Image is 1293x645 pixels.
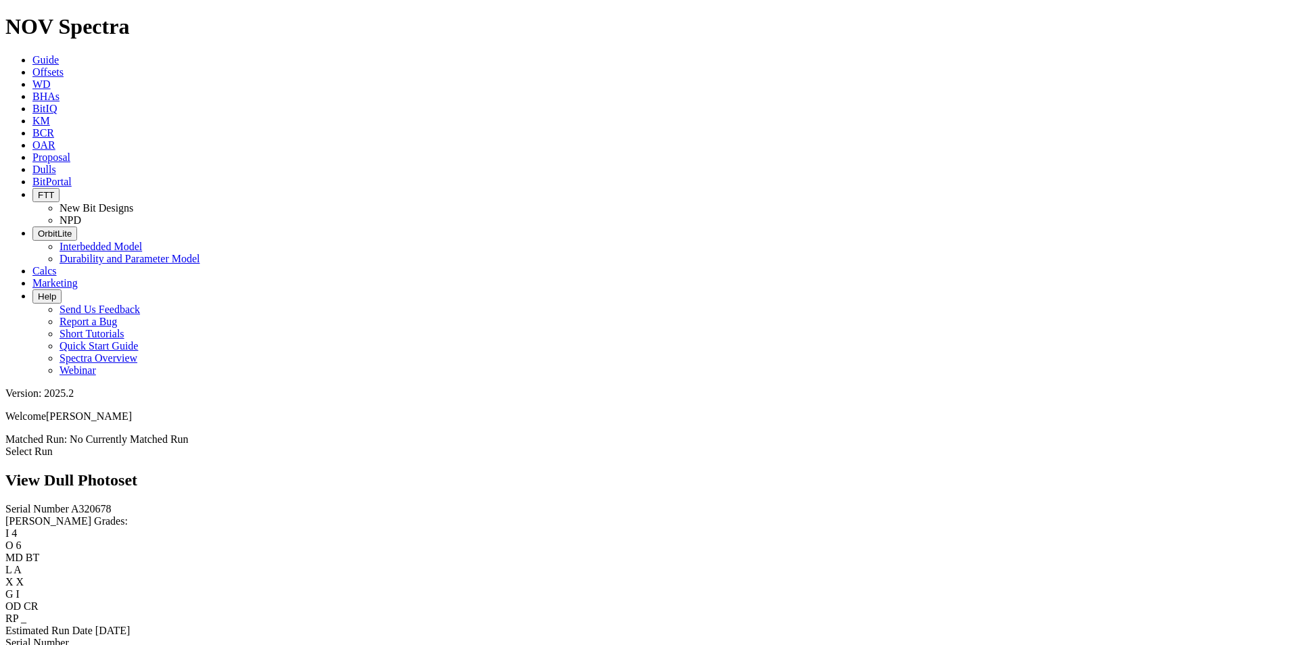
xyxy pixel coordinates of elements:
[5,625,93,636] label: Estimated Run Date
[32,91,60,102] a: BHAs
[60,316,117,327] a: Report a Bug
[14,564,22,575] span: A
[5,552,23,563] label: MD
[32,151,70,163] a: Proposal
[32,188,60,202] button: FTT
[46,410,132,422] span: [PERSON_NAME]
[26,552,39,563] span: BT
[32,66,64,78] a: Offsets
[38,291,56,302] span: Help
[21,613,26,624] span: _
[5,576,14,588] label: X
[60,214,81,226] a: NPD
[60,340,138,352] a: Quick Start Guide
[70,433,189,445] span: No Currently Matched Run
[32,139,55,151] a: OAR
[5,471,1288,489] h2: View Dull Photoset
[60,352,137,364] a: Spectra Overview
[38,229,72,239] span: OrbitLite
[71,503,112,515] span: A320678
[5,527,9,539] label: I
[32,226,77,241] button: OrbitLite
[5,410,1288,423] p: Welcome
[5,515,1288,527] div: [PERSON_NAME] Grades:
[5,446,53,457] a: Select Run
[5,564,11,575] label: L
[32,78,51,90] a: WD
[16,576,24,588] span: X
[32,277,78,289] a: Marketing
[38,190,54,200] span: FTT
[60,328,124,339] a: Short Tutorials
[32,164,56,175] a: Dulls
[5,540,14,551] label: O
[60,304,140,315] a: Send Us Feedback
[95,625,131,636] span: [DATE]
[60,202,133,214] a: New Bit Designs
[5,387,1288,400] div: Version: 2025.2
[5,433,67,445] span: Matched Run:
[24,600,38,612] span: CR
[60,253,200,264] a: Durability and Parameter Model
[16,588,20,600] span: I
[32,54,59,66] a: Guide
[32,289,62,304] button: Help
[5,14,1288,39] h1: NOV Spectra
[5,588,14,600] label: G
[32,265,57,277] a: Calcs
[11,527,17,539] span: 4
[5,613,18,624] label: RP
[32,115,50,126] a: KM
[32,127,54,139] a: BCR
[5,600,21,612] label: OD
[60,241,142,252] a: Interbedded Model
[5,503,69,515] label: Serial Number
[16,540,22,551] span: 6
[60,364,96,376] a: Webinar
[32,103,57,114] a: BitIQ
[32,176,72,187] a: BitPortal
